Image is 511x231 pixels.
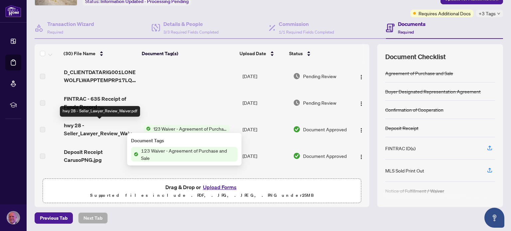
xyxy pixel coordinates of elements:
th: Upload Date [237,44,286,63]
div: Document Tags [131,137,238,144]
img: logo [5,5,21,17]
td: [DATE] [240,143,290,169]
span: (30) File Name [64,50,95,57]
img: Logo [359,101,364,106]
div: Buyer Designated Representation Agreement [385,88,481,95]
h4: Transaction Wizard [47,20,94,28]
button: Logo [356,97,367,108]
td: [DATE] [240,89,290,116]
span: Pending Review [303,99,336,106]
h4: Details & People [163,20,219,28]
img: Document Status [293,126,300,133]
span: Required [47,30,63,35]
div: Confirmation of Cooperation [385,106,443,113]
td: [DATE] [240,116,290,143]
td: [DATE] [240,169,290,196]
button: Logo [356,71,367,81]
span: Document Approved [303,126,347,133]
img: Document Status [293,152,300,160]
button: Logo [356,151,367,161]
span: hwy 28 - Seller_Lawyer_Review_Waiver.pdf [64,121,138,137]
th: Status [286,44,347,63]
span: 123 Waiver - Agreement of Purchase and Sale [138,147,238,162]
h4: Documents [398,20,426,28]
p: Supported files include .PDF, .JPG, .JPEG, .PNG under 25 MB [47,191,357,199]
img: Document Status [293,99,300,106]
h4: Commission [279,20,334,28]
span: 123 Waiver - Agreement of Purchase and Sale [151,125,230,132]
span: Document Approved [303,152,347,160]
span: FINTRAC - 635 Receipt of Funds Record - [PERSON_NAME].pdf [64,95,138,111]
span: Drag & Drop orUpload FormsSupported files include .PDF, .JPG, .JPEG, .PNG under25MB [43,179,361,203]
span: +3 Tags [479,10,496,17]
button: Previous Tab [35,212,73,224]
img: Status Icon [131,151,138,158]
span: 1/1 Required Fields Completed [279,30,334,35]
th: (30) File Name [61,44,139,63]
span: Deposit Receipt CarusoPNG.jpg [64,148,138,164]
img: Profile Icon [7,211,20,224]
button: Logo [356,124,367,135]
div: hwy 28 - Seller_Lawyer_Review_Waiver.pdf [60,106,140,117]
span: Drag & Drop or [165,183,239,191]
span: Upload Date [240,50,266,57]
span: hwy 48 - solicitor review- new.pdf [64,174,138,190]
img: Logo [359,128,364,133]
button: Next Tab [78,212,108,224]
th: Document Tag(s) [139,44,237,63]
span: D_CLIENTDATARIG001LONEWOLFLWAPPTEMPRP17LQ1GFRX.pdf [64,68,138,84]
span: down [497,12,500,15]
span: Requires Additional Docs [419,10,471,17]
button: Upload Forms [201,183,239,191]
div: FINTRAC ID(s) [385,145,416,152]
span: Document Checklist [385,52,446,61]
div: Agreement of Purchase and Sale [385,69,453,77]
img: Logo [359,154,364,160]
img: Status Icon [143,125,151,132]
button: Status Icon123 Waiver - Agreement of Purchase and Sale [143,125,230,132]
img: Logo [359,74,364,80]
span: Status [289,50,303,57]
span: Pending Review [303,72,336,80]
span: Previous Tab [40,213,68,223]
span: Required [398,30,414,35]
span: 3/3 Required Fields Completed [163,30,219,35]
td: [DATE] [240,63,290,89]
img: Document Status [293,72,300,80]
div: MLS Sold Print Out [385,167,424,174]
div: Deposit Receipt [385,124,419,132]
div: Notice of Fulfillment / Waiver [385,187,444,194]
button: Open asap [484,208,504,228]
